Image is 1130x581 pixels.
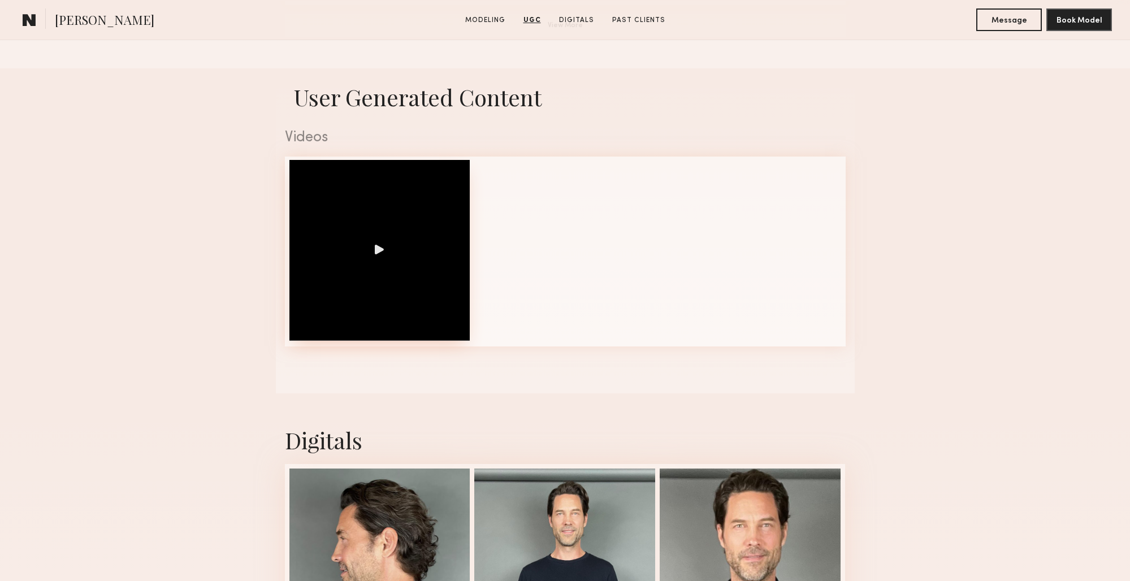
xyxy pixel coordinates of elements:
span: [PERSON_NAME] [55,11,154,31]
button: Book Model [1046,8,1112,31]
a: Digitals [555,15,599,25]
a: UGC [519,15,545,25]
a: Book Model [1046,15,1112,24]
div: Videos [285,131,846,145]
h1: User Generated Content [276,82,855,112]
div: Digitals [285,425,846,455]
a: Past Clients [608,15,670,25]
a: Modeling [461,15,510,25]
button: Message [976,8,1042,31]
